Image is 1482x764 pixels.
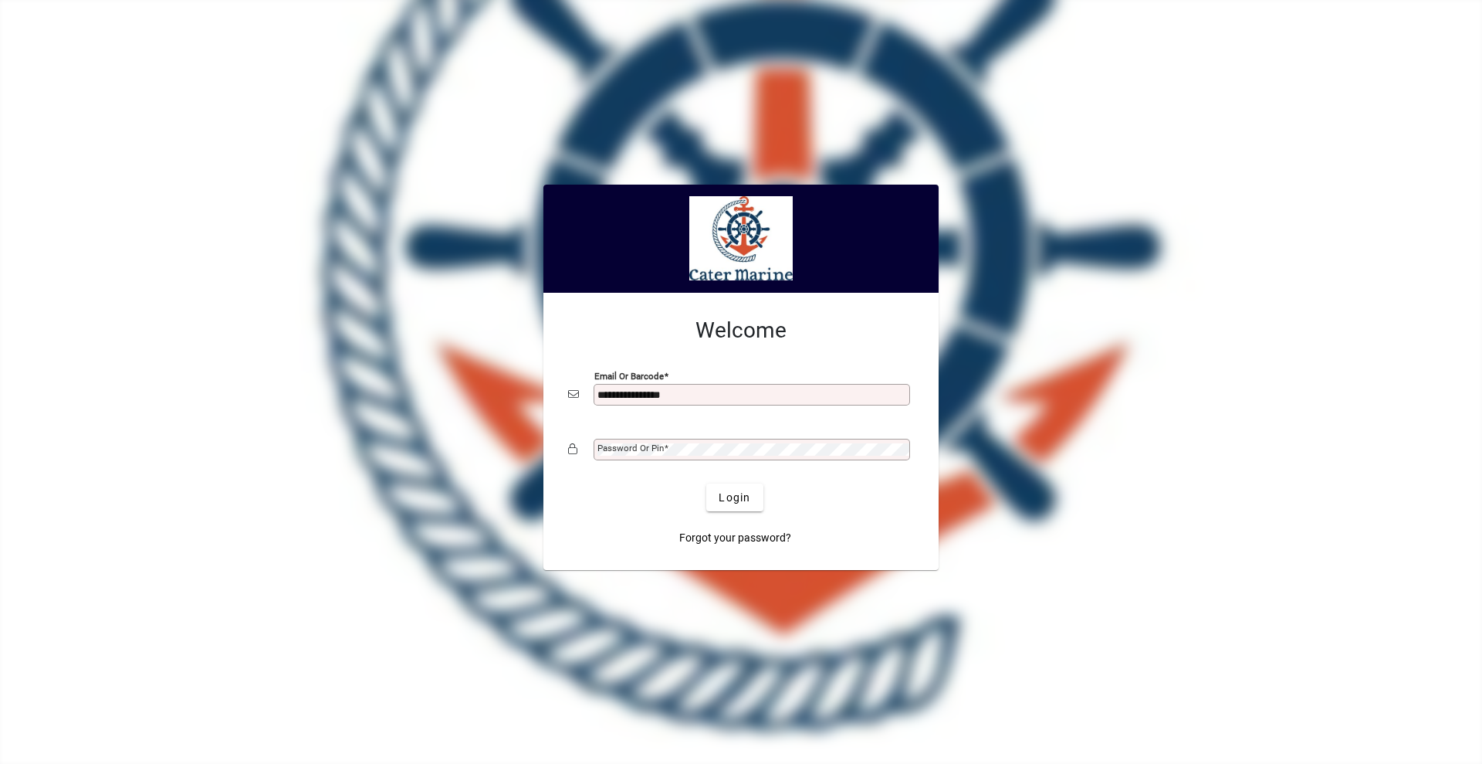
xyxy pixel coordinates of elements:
button: Login [706,484,763,511]
span: Forgot your password? [679,530,791,546]
h2: Welcome [568,317,914,344]
span: Login [719,490,750,506]
mat-label: Password or Pin [597,443,664,453]
a: Forgot your password? [673,524,797,552]
mat-label: Email or Barcode [594,371,664,382]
